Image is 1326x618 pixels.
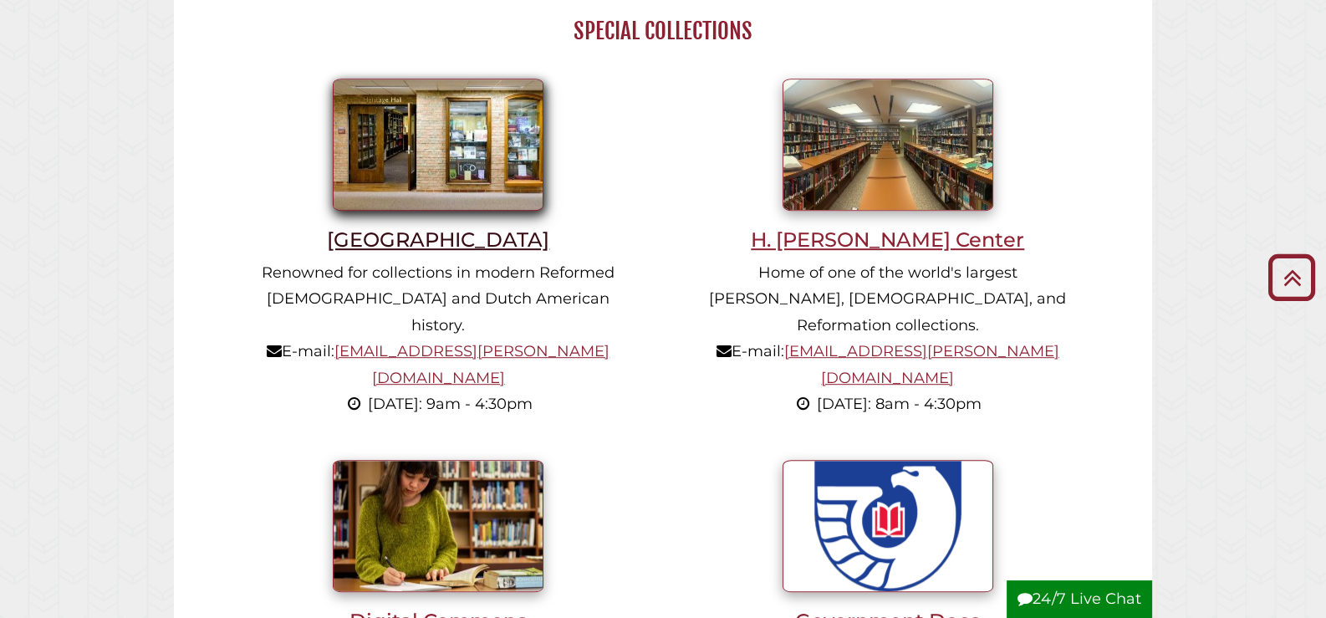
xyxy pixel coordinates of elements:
[690,227,1086,252] h3: H. [PERSON_NAME] Center
[333,460,543,592] img: Student writing inside library
[333,79,543,211] img: Heritage Hall entrance
[240,260,636,418] p: Renowned for collections in modern Reformed [DEMOGRAPHIC_DATA] and Dutch American history. E-mail:
[214,17,1113,45] h2: Special Collections
[784,342,1059,387] a: [EMAIL_ADDRESS][PERSON_NAME][DOMAIN_NAME]
[783,460,993,592] img: U.S. Government Documents seal
[690,134,1086,251] a: H. [PERSON_NAME] Center
[817,395,982,413] span: [DATE]: 8am - 4:30pm
[783,79,993,211] img: Inside Meeter Center
[240,134,636,251] a: [GEOGRAPHIC_DATA]
[1262,263,1322,291] a: Back to Top
[368,395,533,413] span: [DATE]: 9am - 4:30pm
[334,342,609,387] a: [EMAIL_ADDRESS][PERSON_NAME][DOMAIN_NAME]
[690,260,1086,418] p: Home of one of the world's largest [PERSON_NAME], [DEMOGRAPHIC_DATA], and Reformation collections...
[240,227,636,252] h3: [GEOGRAPHIC_DATA]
